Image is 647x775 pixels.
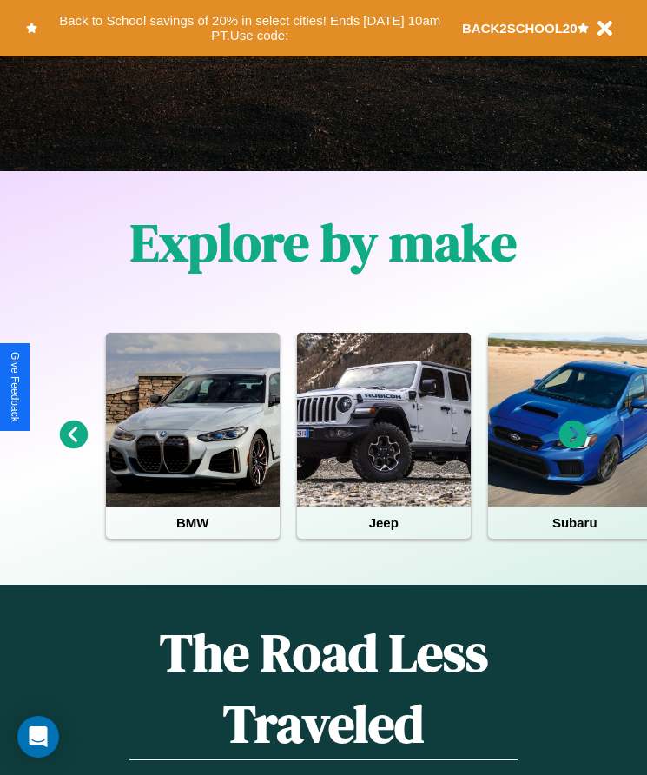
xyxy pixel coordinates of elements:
b: BACK2SCHOOL20 [462,21,578,36]
div: Open Intercom Messenger [17,716,59,758]
h1: The Road Less Traveled [129,617,518,760]
button: Back to School savings of 20% in select cities! Ends [DATE] 10am PT.Use code: [37,9,462,48]
h1: Explore by make [130,207,517,278]
h4: Jeep [297,507,471,539]
h4: BMW [106,507,280,539]
div: Give Feedback [9,352,21,422]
